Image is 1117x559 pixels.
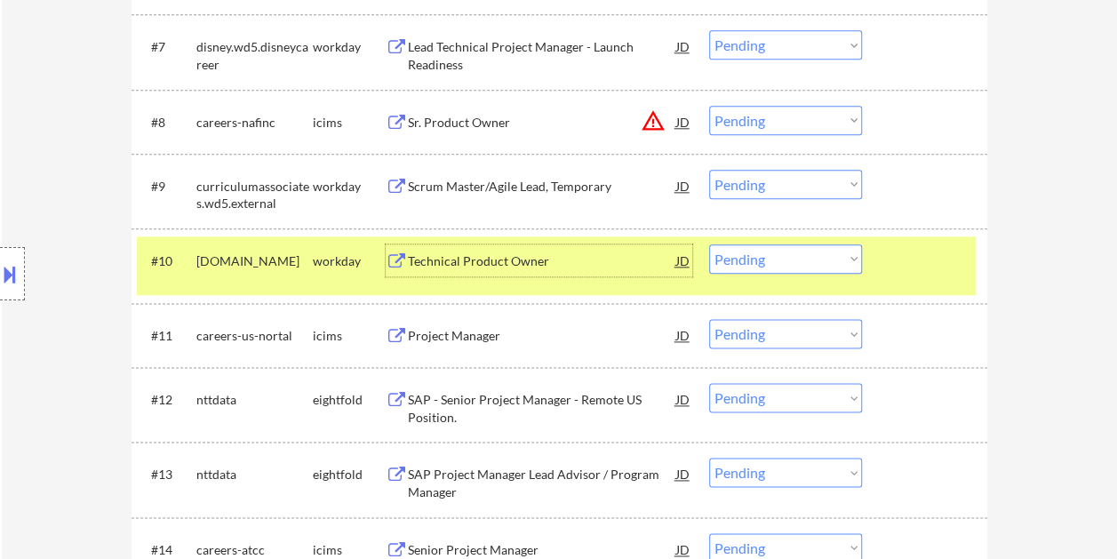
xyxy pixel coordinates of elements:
[313,178,386,196] div: workday
[408,114,676,132] div: Sr. Product Owner
[196,38,313,73] div: disney.wd5.disneycareer
[674,458,692,490] div: JD
[313,38,386,56] div: workday
[313,327,386,345] div: icims
[313,466,386,483] div: eightfold
[408,178,676,196] div: Scrum Master/Agile Lead, Temporary
[674,106,692,138] div: JD
[313,391,386,409] div: eightfold
[674,244,692,276] div: JD
[408,38,676,73] div: Lead Technical Project Manager - Launch Readiness
[313,541,386,559] div: icims
[408,327,676,345] div: Project Manager
[674,319,692,351] div: JD
[408,466,676,500] div: SAP Project Manager Lead Advisor / Program Manager
[151,38,182,56] div: #7
[641,108,666,133] button: warning_amber
[313,252,386,270] div: workday
[408,541,676,559] div: Senior Project Manager
[196,466,313,483] div: nttdata
[408,252,676,270] div: Technical Product Owner
[674,30,692,62] div: JD
[313,114,386,132] div: icims
[408,391,676,426] div: SAP - Senior Project Manager - Remote US Position.
[151,541,182,559] div: #14
[196,541,313,559] div: careers-atcc
[151,466,182,483] div: #13
[674,170,692,202] div: JD
[674,383,692,415] div: JD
